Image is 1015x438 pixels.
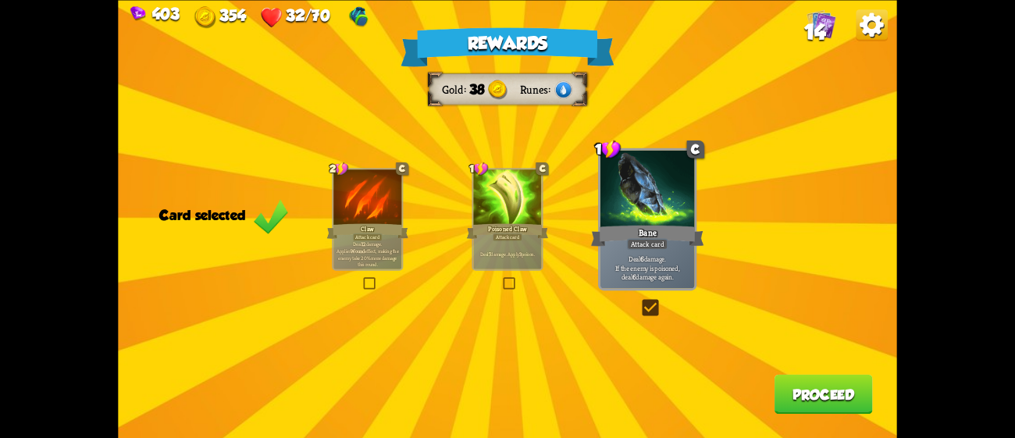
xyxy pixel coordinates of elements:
[488,80,507,99] img: Gold.png
[807,9,835,41] div: View all the cards in your deck
[804,20,826,44] span: 14
[467,222,549,240] div: Poisoned Claw
[856,9,888,41] img: Options_Button.png
[493,233,522,241] div: Attack card
[335,240,400,267] p: Deal damage. Applies effect, making the enemy take 20% more damage this round.
[687,141,704,158] div: C
[194,6,216,28] img: Gold.png
[775,374,873,414] button: Proceed
[469,81,485,97] span: 38
[469,162,488,176] div: 1
[475,251,540,258] p: Deal damage. Apply poison.
[595,139,621,158] div: 1
[353,233,383,241] div: Attack card
[159,207,288,223] div: Card selected
[603,254,693,282] p: Deal damage. If the enemy is poisoned, deal damage again.
[489,251,491,258] b: 7
[554,80,573,99] img: Water.png
[442,82,469,97] div: Gold
[401,27,614,66] div: Rewards
[261,5,329,27] div: Health
[361,240,366,247] b: 12
[327,222,409,240] div: Claw
[194,5,245,27] div: Gold
[261,6,283,28] img: Heart.png
[591,223,704,247] div: Bane
[254,198,289,234] img: Green_Check_Mark_Icon.png
[627,238,668,250] div: Attack card
[286,5,329,23] span: 32/70
[536,162,548,175] div: C
[329,162,348,176] div: 2
[130,4,180,22] div: Gems
[396,162,408,175] div: C
[130,5,146,20] img: Gem.png
[219,5,246,23] span: 354
[632,272,636,282] b: 6
[807,9,835,38] img: Cards_Icon.png
[640,254,644,263] b: 6
[520,82,554,97] div: Runes
[347,5,369,27] img: Gym Bag - Gain 1 Bonus Damage at the start of the combat.
[519,251,522,258] b: 3
[351,247,365,255] b: Wound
